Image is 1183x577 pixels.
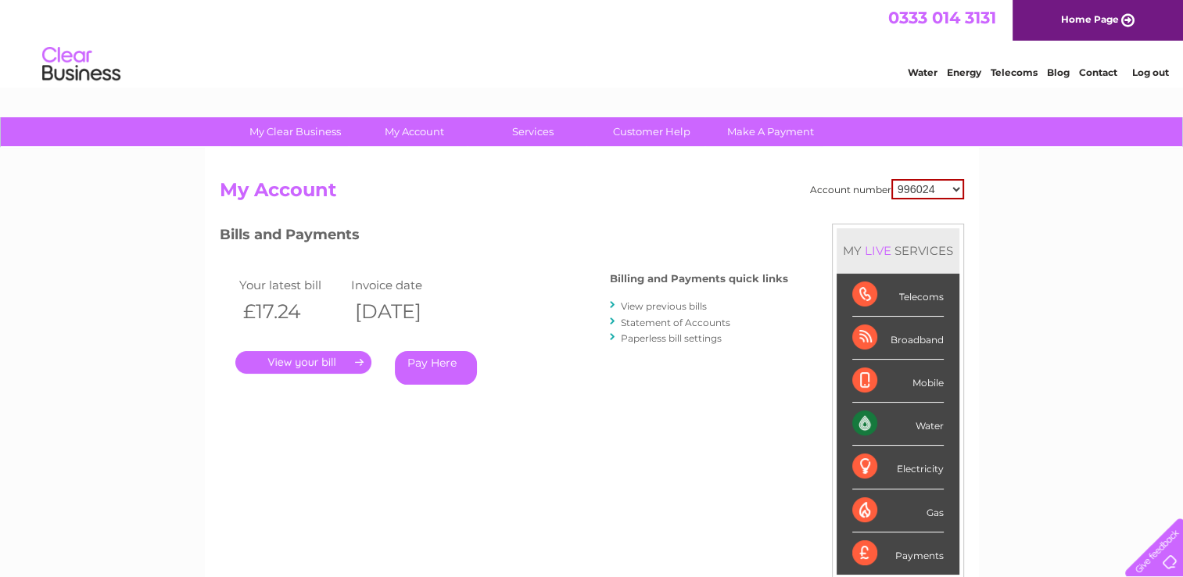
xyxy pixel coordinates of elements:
[852,446,944,489] div: Electricity
[1131,66,1168,78] a: Log out
[810,179,964,199] div: Account number
[837,228,959,273] div: MY SERVICES
[947,66,981,78] a: Energy
[706,117,835,146] a: Make A Payment
[610,273,788,285] h4: Billing and Payments quick links
[235,296,348,328] th: £17.24
[852,532,944,575] div: Payments
[468,117,597,146] a: Services
[1079,66,1117,78] a: Contact
[852,360,944,403] div: Mobile
[852,489,944,532] div: Gas
[1047,66,1070,78] a: Blog
[852,274,944,317] div: Telecoms
[235,274,348,296] td: Your latest bill
[220,224,788,251] h3: Bills and Payments
[347,274,460,296] td: Invoice date
[862,243,894,258] div: LIVE
[908,66,937,78] a: Water
[621,317,730,328] a: Statement of Accounts
[621,332,722,344] a: Paperless bill settings
[41,41,121,88] img: logo.png
[223,9,962,76] div: Clear Business is a trading name of Verastar Limited (registered in [GEOGRAPHIC_DATA] No. 3667643...
[347,296,460,328] th: [DATE]
[852,317,944,360] div: Broadband
[852,403,944,446] div: Water
[235,351,371,374] a: .
[231,117,360,146] a: My Clear Business
[587,117,716,146] a: Customer Help
[350,117,479,146] a: My Account
[621,300,707,312] a: View previous bills
[888,8,996,27] a: 0333 014 3131
[220,179,964,209] h2: My Account
[395,351,477,385] a: Pay Here
[991,66,1038,78] a: Telecoms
